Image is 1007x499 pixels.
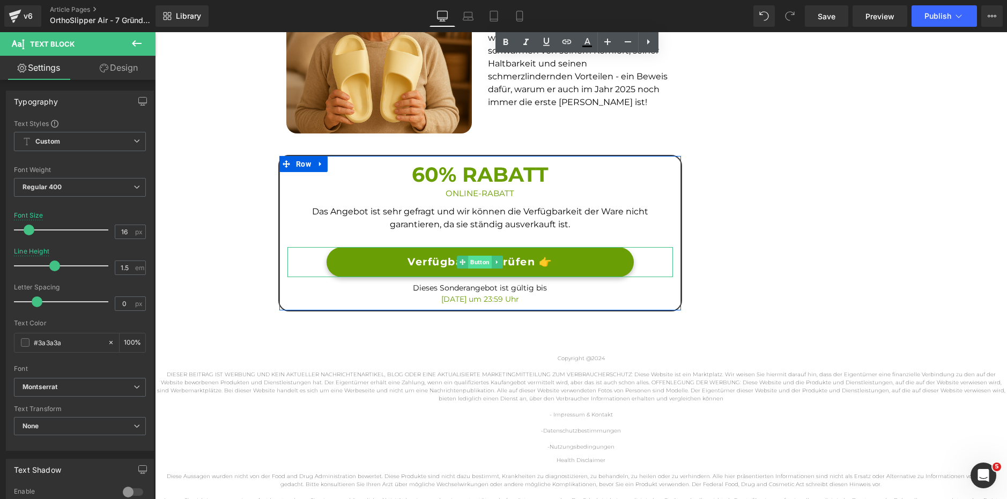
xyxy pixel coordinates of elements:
b: Custom [35,137,60,146]
button: Undo [753,5,775,27]
span: Row [138,124,159,140]
div: Text Color [14,319,146,327]
i: Montserrat [23,383,57,392]
span: Save [818,11,835,22]
b: None [23,422,39,430]
div: Typography [14,91,58,106]
span: Dieses Sonderangebot ist gültig bis [258,251,392,260]
a: Nutzungsbedingungen [395,411,460,418]
iframe: Intercom live chat [971,463,996,488]
div: v6 [21,9,35,23]
a: Preview [853,5,907,27]
a: Datenschutzbestimmungen [388,395,466,402]
a: Tablet [481,5,507,27]
div: Line Height [14,248,49,255]
span: em [135,264,144,271]
span: Library [176,11,201,21]
a: v6 [4,5,41,27]
span: Verfügbarkeit prüfen 👉 [253,222,397,238]
a: Desktop [430,5,455,27]
button: Redo [779,5,801,27]
a: Design [80,56,158,80]
span: Button [313,224,337,236]
span: Publish [924,12,951,20]
span: [DATE] um 23:59 Uhr [286,262,364,272]
a: Article Pages [50,5,173,14]
a: - Impressum & Kontakt [395,379,458,386]
div: Font Weight [14,166,146,174]
span: Das Angebot ist sehr gefragt und wir können die Verfügbarkeit der Ware nicht garantieren, da sie ... [157,174,493,197]
span: Preview [865,11,894,22]
div: Letter Spacing [14,284,146,291]
a: Expand / Collapse [337,224,348,236]
div: Text Shadow [14,459,61,474]
a: Verfügbarkeit prüfen 👉 [172,215,478,245]
div: Text Styles [14,119,146,128]
span: ONLINE-RABATT [291,156,359,166]
a: New Library [156,5,209,27]
span: px [135,300,144,307]
div: Text Transform [14,405,146,413]
div: Font Size [14,212,43,219]
div: % [120,333,145,352]
span: px [135,228,144,235]
div: Font [14,365,146,373]
h3: 60% RABATT [132,129,518,155]
span: - [393,411,460,418]
button: More [981,5,1003,27]
span: 5 [993,463,1001,471]
a: Laptop [455,5,481,27]
a: Mobile [507,5,532,27]
span: Text Block [30,40,75,48]
div: Enable [14,487,112,498]
a: Expand / Collapse [159,124,173,140]
button: Publish [912,5,977,27]
span: OrthoSlipper Air - 7 Gründe Adv [50,16,153,25]
input: Color [34,337,102,348]
b: Regular 400 [23,183,62,191]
